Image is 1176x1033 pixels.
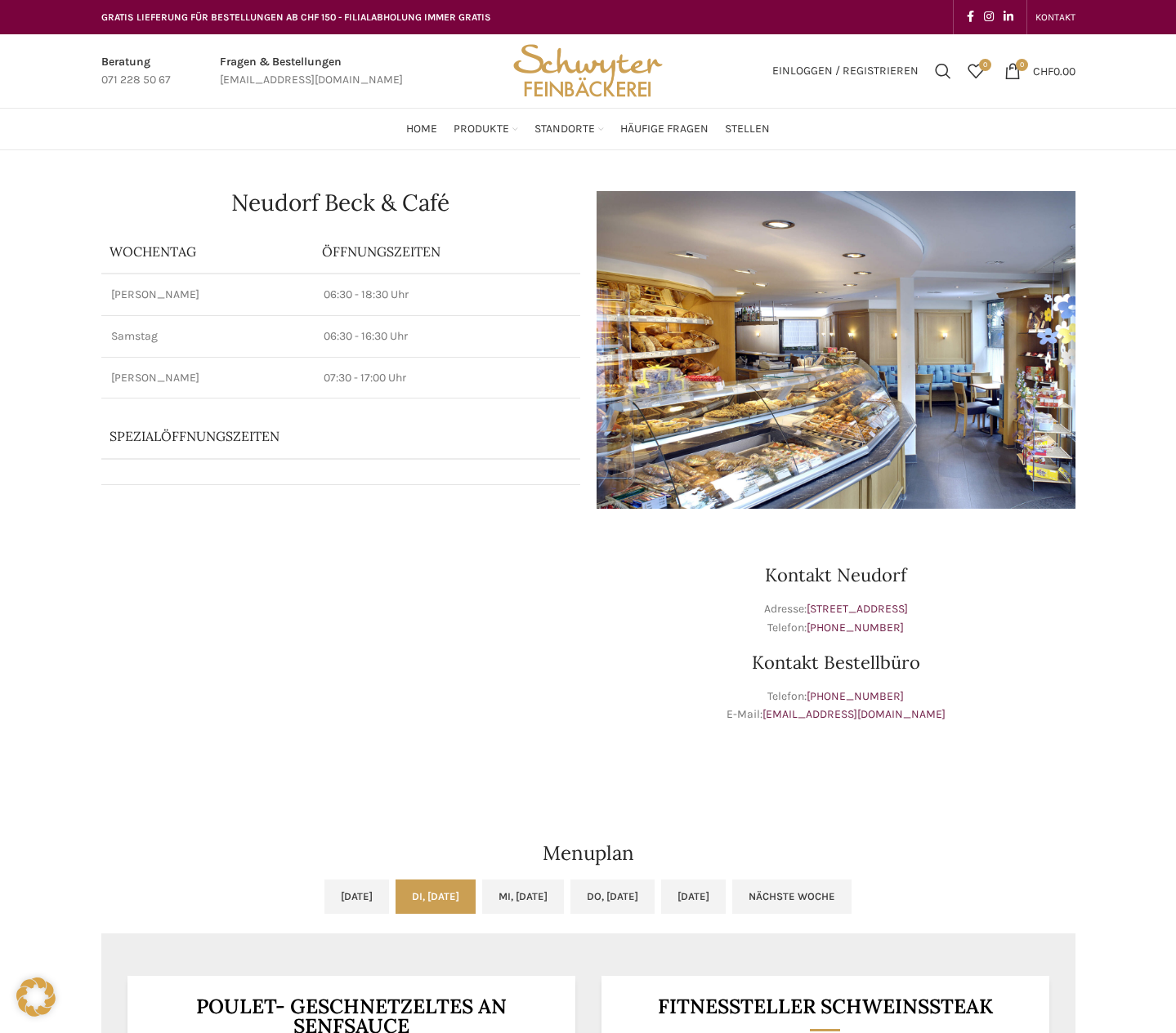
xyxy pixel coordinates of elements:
a: Home [406,113,437,145]
span: Standorte [534,122,595,137]
a: [DATE] [661,879,726,914]
a: Häufige Fragen [620,113,709,145]
p: Spezialöffnungszeiten [110,427,526,445]
a: Nächste Woche [732,879,852,914]
h1: Neudorf Beck & Café [101,191,580,214]
img: Bäckerei Schwyter [508,34,668,108]
a: [EMAIL_ADDRESS][DOMAIN_NAME] [762,707,946,721]
p: 07:30 - 17:00 Uhr [324,370,570,386]
a: Instagram social link [979,6,999,29]
span: CHF [1033,64,1053,78]
p: [PERSON_NAME] [111,370,304,386]
div: Secondary navigation [1027,1,1084,33]
h3: Fitnessteller Schweinssteak [621,996,1029,1017]
h3: Kontakt Bestellbüro [597,653,1075,671]
span: GRATIS LIEFERUNG FÜR BESTELLUNGEN AB CHF 150 - FILIALABHOLUNG IMMER GRATIS [101,11,491,23]
a: Standorte [534,113,604,145]
a: Facebook social link [962,6,979,29]
span: 0 [979,59,991,71]
a: 0 CHF0.00 [996,55,1084,87]
a: Do, [DATE] [570,879,655,914]
h3: Kontakt Neudorf [597,566,1075,584]
a: [PHONE_NUMBER] [807,621,904,634]
a: Einloggen / Registrieren [764,55,927,87]
span: Home [406,122,437,137]
span: KONTAKT [1035,11,1075,23]
p: Adresse: Telefon: [597,600,1075,637]
a: Suchen [927,55,959,87]
p: Wochentag [110,243,306,260]
span: Häufige Fragen [620,122,709,137]
div: Main navigation [93,113,1084,145]
a: [DATE] [324,879,389,914]
a: [PHONE_NUMBER] [807,689,904,703]
h2: Menuplan [101,844,1075,863]
span: Produkte [454,122,509,137]
iframe: schwyter martinsbruggstrasse [101,525,580,770]
p: ÖFFNUNGSZEITEN [322,243,572,260]
a: Di, [DATE] [396,879,476,914]
a: Produkte [454,113,518,145]
a: Infobox link [101,53,171,90]
a: Stellen [725,113,770,145]
p: Samstag [111,328,304,345]
a: [STREET_ADDRESS] [807,602,908,616]
a: Site logo [508,63,668,77]
p: Telefon: E-Mail: [597,688,1075,724]
a: KONTAKT [1035,1,1075,33]
a: Linkedin social link [999,6,1018,29]
p: 06:30 - 16:30 Uhr [324,328,570,345]
span: Einloggen / Registrieren [772,65,919,77]
span: Stellen [725,122,770,137]
a: Mi, [DATE] [482,879,564,914]
p: 06:30 - 18:30 Uhr [324,287,570,303]
bdi: 0.00 [1033,64,1075,78]
p: [PERSON_NAME] [111,287,304,303]
span: 0 [1016,59,1028,71]
a: Infobox link [220,53,403,90]
a: 0 [959,55,992,87]
div: Meine Wunschliste [959,55,992,87]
